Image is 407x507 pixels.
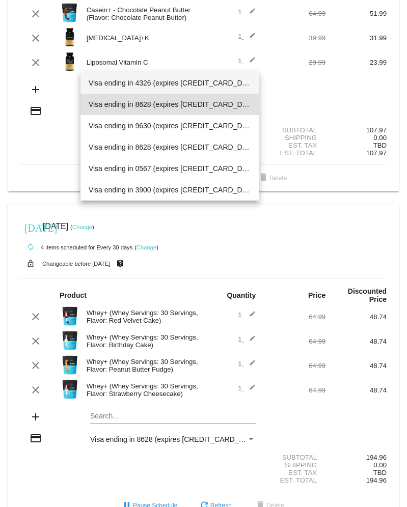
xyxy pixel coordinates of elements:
[89,158,251,179] span: Visa ending in 0567 (expires [CREDIT_CARD_DATA])
[89,115,251,136] span: Visa ending in 9630 (expires [CREDIT_CARD_DATA])
[89,179,251,201] span: Visa ending in 3900 (expires [CREDIT_CARD_DATA])
[89,136,251,158] span: Visa ending in 8628 (expires [CREDIT_CARD_DATA])
[89,94,251,115] span: Visa ending in 8628 (expires [CREDIT_CARD_DATA])
[89,72,251,94] span: Visa ending in 4326 (expires [CREDIT_CARD_DATA])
